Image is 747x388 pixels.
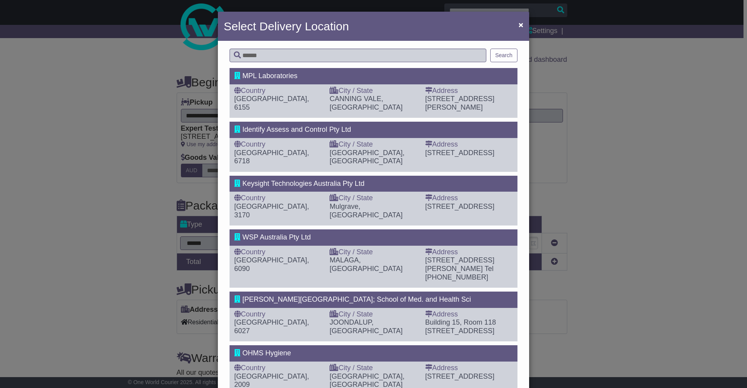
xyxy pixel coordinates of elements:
button: Search [490,49,517,62]
span: [GEOGRAPHIC_DATA], 6027 [234,318,309,335]
div: Country [234,248,322,257]
div: Address [425,310,513,319]
span: Mulgrave, [GEOGRAPHIC_DATA] [330,203,402,219]
span: Building 15, Room 118 [425,318,496,326]
span: Keysight Technologies Australia Pty Ltd [242,180,365,187]
span: [STREET_ADDRESS] [425,149,494,157]
div: Address [425,87,513,95]
div: City / State [330,194,417,203]
div: Country [234,310,322,319]
span: [STREET_ADDRESS] [425,203,494,210]
div: City / State [330,248,417,257]
div: Address [425,140,513,149]
span: [STREET_ADDRESS][PERSON_NAME] [425,95,494,111]
span: MALAGA, [GEOGRAPHIC_DATA] [330,256,402,273]
span: JOONDALUP, [GEOGRAPHIC_DATA] [330,318,402,335]
div: Address [425,364,513,372]
div: Address [425,248,513,257]
span: [GEOGRAPHIC_DATA], 3170 [234,203,309,219]
h4: Select Delivery Location [224,17,349,35]
div: Country [234,364,322,372]
div: City / State [330,310,417,319]
div: Country [234,194,322,203]
span: [STREET_ADDRESS] [425,372,494,380]
span: WSP Australia Pty Ltd [242,233,311,241]
span: [GEOGRAPHIC_DATA], 6718 [234,149,309,165]
div: Country [234,140,322,149]
span: Identify Assess and Control Pty Ltd [242,126,351,133]
div: Address [425,194,513,203]
span: OHMS Hygiene [242,349,291,357]
button: Close [515,17,527,33]
span: [GEOGRAPHIC_DATA], 6090 [234,256,309,273]
div: City / State [330,140,417,149]
span: [STREET_ADDRESS][PERSON_NAME] [425,256,494,273]
span: [GEOGRAPHIC_DATA], [GEOGRAPHIC_DATA] [330,149,404,165]
span: Tel [PHONE_NUMBER] [425,265,494,281]
span: [STREET_ADDRESS] [425,327,494,335]
div: Country [234,87,322,95]
span: [PERSON_NAME][GEOGRAPHIC_DATA]; School of Med. and Health Sci [242,295,471,303]
span: CANNING VALE, [GEOGRAPHIC_DATA] [330,95,402,111]
span: × [519,20,523,29]
span: [GEOGRAPHIC_DATA], 6155 [234,95,309,111]
span: MPL Laboratories [242,72,297,80]
div: City / State [330,87,417,95]
div: City / State [330,364,417,372]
